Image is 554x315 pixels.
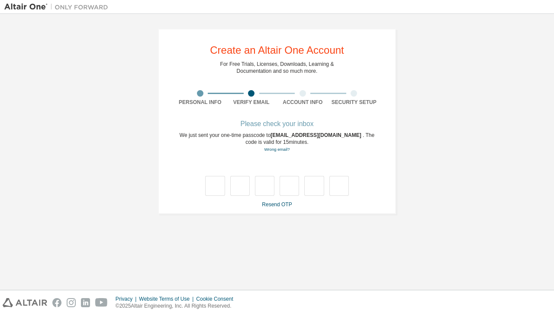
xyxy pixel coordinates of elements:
[329,99,380,106] div: Security Setup
[95,298,108,307] img: youtube.svg
[81,298,90,307] img: linkedin.svg
[210,45,344,55] div: Create an Altair One Account
[116,296,139,302] div: Privacy
[196,296,238,302] div: Cookie Consent
[174,99,226,106] div: Personal Info
[116,302,238,310] p: © 2025 Altair Engineering, Inc. All Rights Reserved.
[271,132,363,138] span: [EMAIL_ADDRESS][DOMAIN_NAME]
[226,99,277,106] div: Verify Email
[67,298,76,307] img: instagram.svg
[264,147,290,152] a: Go back to the registration form
[277,99,329,106] div: Account Info
[52,298,61,307] img: facebook.svg
[4,3,113,11] img: Altair One
[3,298,47,307] img: altair_logo.svg
[174,132,380,153] div: We just sent your one-time passcode to . The code is valid for 15 minutes.
[220,61,334,75] div: For Free Trials, Licenses, Downloads, Learning & Documentation and so much more.
[262,201,292,208] a: Resend OTP
[139,296,196,302] div: Website Terms of Use
[174,121,380,127] div: Please check your inbox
